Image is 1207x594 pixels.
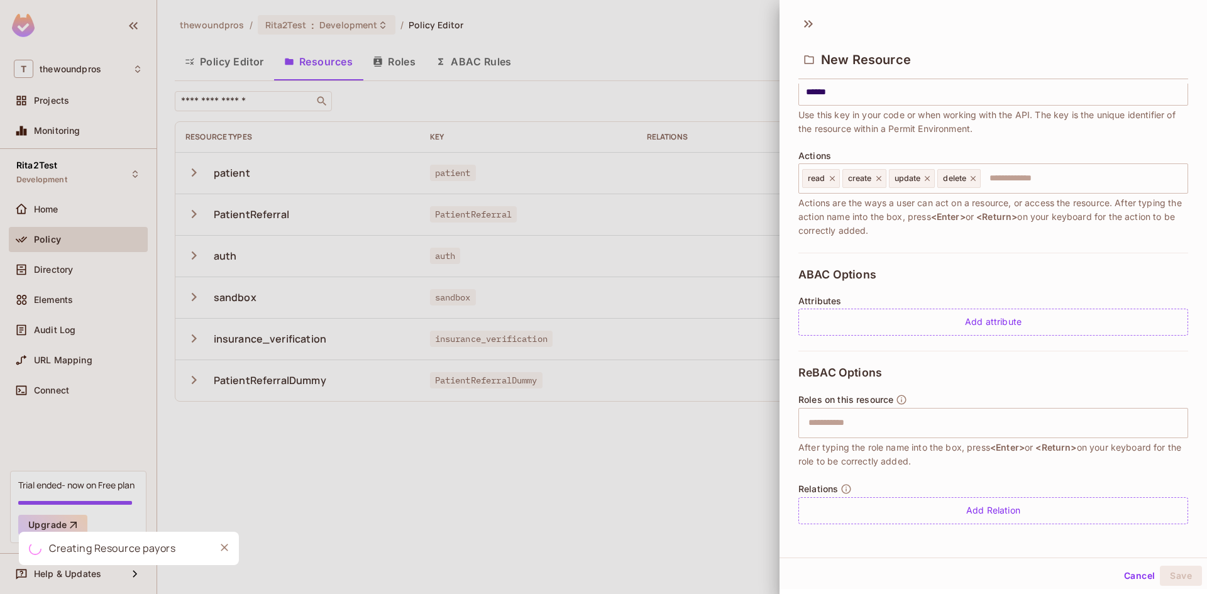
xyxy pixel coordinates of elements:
[802,169,840,188] div: read
[889,169,935,188] div: update
[798,366,882,379] span: ReBAC Options
[1160,566,1202,586] button: Save
[937,169,981,188] div: delete
[798,151,831,161] span: Actions
[798,268,876,281] span: ABAC Options
[49,541,175,556] div: Creating Resource payors
[798,497,1188,524] div: Add Relation
[976,211,1017,222] span: <Return>
[798,441,1188,468] span: After typing the role name into the box, press or on your keyboard for the role to be correctly a...
[1119,566,1160,586] button: Cancel
[1035,442,1076,453] span: <Return>
[943,173,966,184] span: delete
[808,173,825,184] span: read
[798,484,838,494] span: Relations
[848,173,872,184] span: create
[798,395,893,405] span: Roles on this resource
[798,196,1188,238] span: Actions are the ways a user can act on a resource, or access the resource. After typing the actio...
[215,538,234,557] button: Close
[798,296,842,306] span: Attributes
[798,108,1188,136] span: Use this key in your code or when working with the API. The key is the unique identifier of the r...
[842,169,886,188] div: create
[895,173,921,184] span: update
[798,309,1188,336] div: Add attribute
[821,52,911,67] span: New Resource
[990,442,1025,453] span: <Enter>
[931,211,966,222] span: <Enter>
